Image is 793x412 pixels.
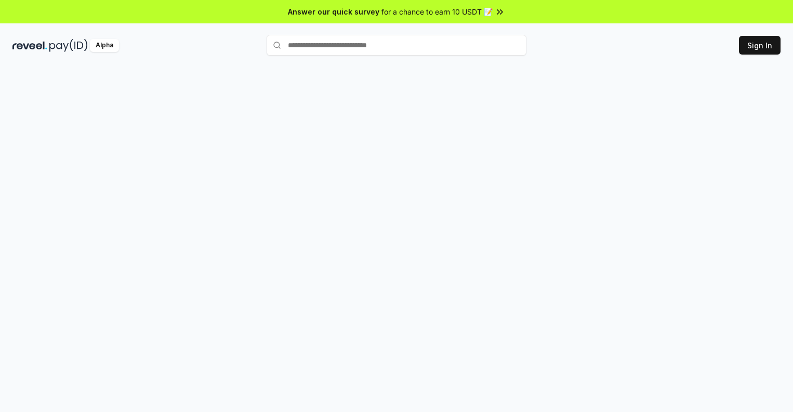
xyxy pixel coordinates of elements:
[90,39,119,52] div: Alpha
[381,6,493,17] span: for a chance to earn 10 USDT 📝
[12,39,47,52] img: reveel_dark
[49,39,88,52] img: pay_id
[288,6,379,17] span: Answer our quick survey
[739,36,781,55] button: Sign In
